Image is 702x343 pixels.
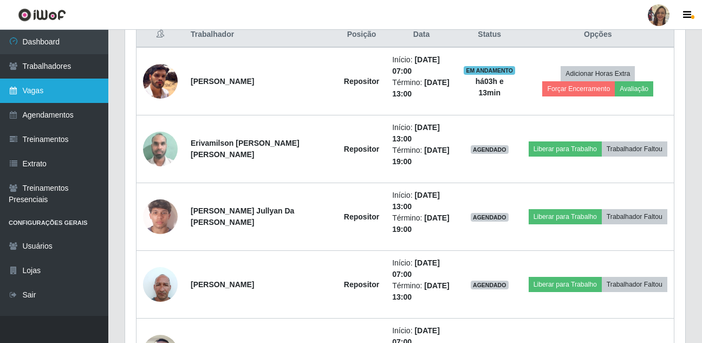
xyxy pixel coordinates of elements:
[392,280,451,303] li: Término:
[344,145,379,153] strong: Repositor
[337,22,386,48] th: Posição
[344,280,379,289] strong: Repositor
[344,77,379,86] strong: Repositor
[615,81,653,96] button: Avaliação
[386,22,457,48] th: Data
[602,277,667,292] button: Trabalhador Faltou
[191,77,254,86] strong: [PERSON_NAME]
[392,257,451,280] li: Início:
[392,258,440,279] time: [DATE] 07:00
[184,22,337,48] th: Trabalhador
[561,66,635,81] button: Adicionar Horas Extra
[471,281,509,289] span: AGENDADO
[471,213,509,222] span: AGENDADO
[143,64,178,99] img: 1734717801679.jpeg
[191,139,300,159] strong: Erivamilson [PERSON_NAME] [PERSON_NAME]
[529,209,602,224] button: Liberar para Trabalho
[392,123,440,143] time: [DATE] 13:00
[18,8,66,22] img: CoreUI Logo
[522,22,674,48] th: Opções
[143,261,178,307] img: 1737056523425.jpeg
[143,186,178,248] img: 1758025525824.jpeg
[392,191,440,211] time: [DATE] 13:00
[457,22,522,48] th: Status
[392,54,451,77] li: Início:
[392,212,451,235] li: Término:
[143,126,178,172] img: 1751466407656.jpeg
[476,77,504,97] strong: há 03 h e 13 min
[392,190,451,212] li: Início:
[392,55,440,75] time: [DATE] 07:00
[529,141,602,157] button: Liberar para Trabalho
[602,209,667,224] button: Trabalhador Faltou
[392,77,451,100] li: Término:
[602,141,667,157] button: Trabalhador Faltou
[392,122,451,145] li: Início:
[344,212,379,221] strong: Repositor
[392,145,451,167] li: Término:
[191,280,254,289] strong: [PERSON_NAME]
[471,145,509,154] span: AGENDADO
[464,66,515,75] span: EM ANDAMENTO
[529,277,602,292] button: Liberar para Trabalho
[191,206,294,226] strong: [PERSON_NAME] Jullyan Da [PERSON_NAME]
[542,81,615,96] button: Forçar Encerramento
